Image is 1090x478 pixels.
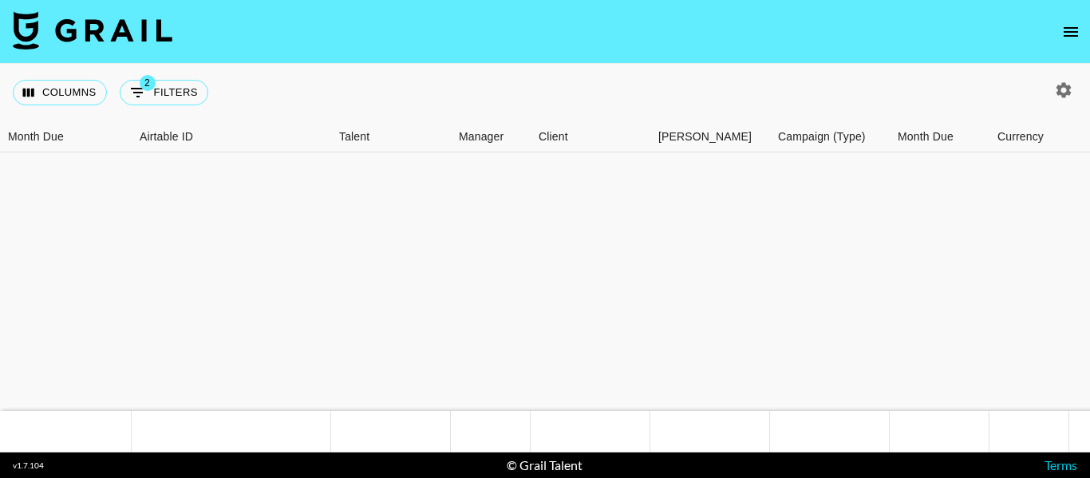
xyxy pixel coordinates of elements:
[507,457,583,473] div: © Grail Talent
[531,121,650,152] div: Client
[13,460,44,471] div: v 1.7.104
[451,121,531,152] div: Manager
[898,121,954,152] div: Month Due
[120,80,208,105] button: Show filters
[132,121,331,152] div: Airtable ID
[890,121,989,152] div: Month Due
[1055,16,1087,48] button: open drawer
[140,75,156,91] span: 2
[770,121,890,152] div: Campaign (Type)
[997,121,1044,152] div: Currency
[459,121,504,152] div: Manager
[650,121,770,152] div: Booker
[658,121,752,152] div: [PERSON_NAME]
[989,121,1069,152] div: Currency
[13,80,107,105] button: Select columns
[8,121,64,152] div: Month Due
[1045,457,1077,472] a: Terms
[331,121,451,152] div: Talent
[778,121,866,152] div: Campaign (Type)
[539,121,568,152] div: Client
[140,121,193,152] div: Airtable ID
[13,11,172,49] img: Grail Talent
[339,121,369,152] div: Talent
